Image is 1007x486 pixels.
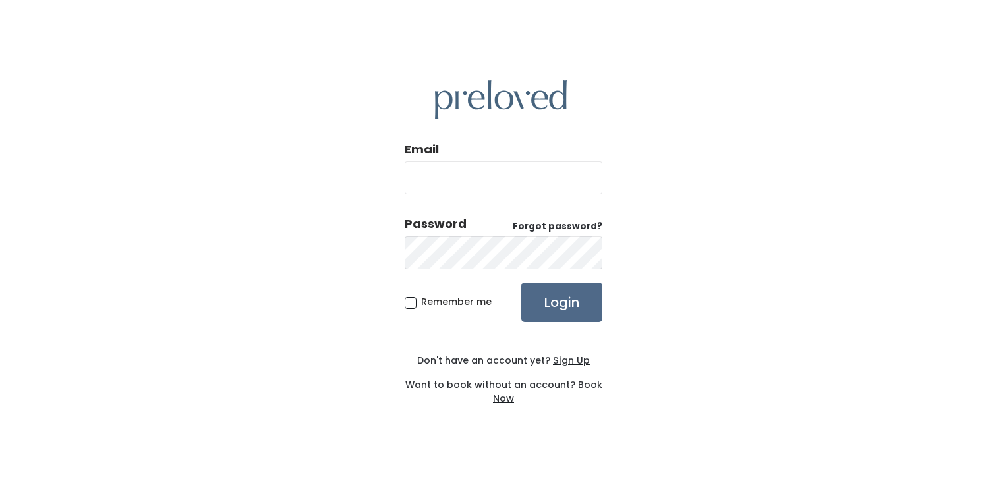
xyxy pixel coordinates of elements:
[435,80,567,119] img: preloved logo
[493,378,602,405] a: Book Now
[521,283,602,322] input: Login
[553,354,590,367] u: Sign Up
[550,354,590,367] a: Sign Up
[405,141,439,158] label: Email
[405,215,467,232] div: Password
[421,295,492,308] span: Remember me
[405,354,602,367] div: Don't have an account yet?
[513,220,602,233] a: Forgot password?
[405,367,602,406] div: Want to book without an account?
